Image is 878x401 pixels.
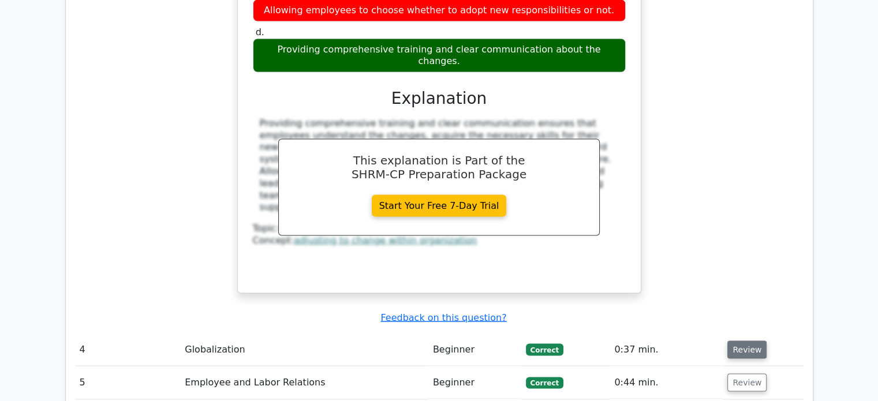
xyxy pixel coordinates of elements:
div: Providing comprehensive training and clear communication ensures that employees understand the ch... [260,118,619,213]
td: Globalization [180,333,428,366]
a: adjusting to change within organization [294,235,477,246]
div: Concept: [253,235,626,247]
td: 0:37 min. [610,333,723,366]
a: Start Your Free 7-Day Trial [372,195,507,217]
div: Providing comprehensive training and clear communication about the changes. [253,39,626,73]
td: Beginner [428,333,521,366]
span: d. [256,27,264,38]
td: 4 [75,333,181,366]
td: Beginner [428,366,521,399]
h3: Explanation [260,89,619,108]
div: Topic: [253,223,626,235]
span: Correct [526,344,563,355]
button: Review [727,374,767,392]
button: Review [727,341,767,359]
a: Feedback on this question? [380,312,506,323]
td: Employee and Labor Relations [180,366,428,399]
span: Correct [526,377,563,389]
td: 0:44 min. [610,366,723,399]
td: 5 [75,366,181,399]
